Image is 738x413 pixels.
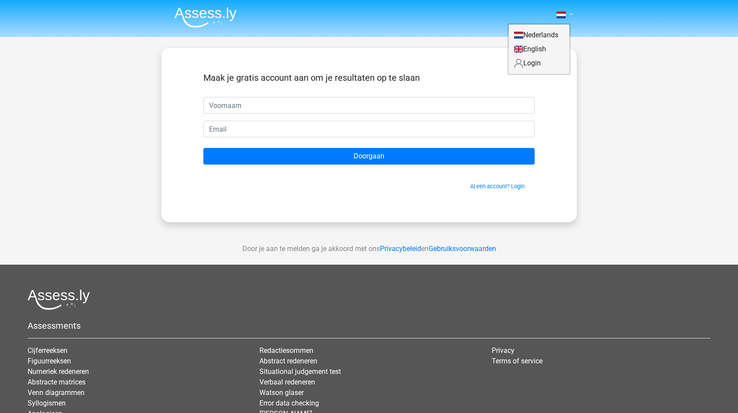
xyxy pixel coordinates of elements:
a: Privacy [492,346,514,355]
a: English [509,42,569,56]
a: Verbaal redeneren [259,378,315,386]
a: Venn diagrammen [28,388,85,397]
a: Gebruiksvoorwaarden [429,244,496,253]
a: Situational judgement test [259,367,341,376]
a: Syllogismen [28,399,66,407]
input: Doorgaan [203,148,535,165]
img: Assessly [174,7,237,28]
a: Abstracte matrices [28,378,85,386]
a: Error data checking [259,399,319,407]
h5: Maak je gratis account aan om je resultaten op te slaan [203,72,535,83]
a: Privacybeleid [380,244,421,253]
a: Watson glaser [259,388,304,397]
input: Email [203,121,535,137]
a: Cijferreeksen [28,346,67,355]
a: Terms of service [492,357,543,365]
a: Figuurreeksen [28,357,71,365]
input: Voornaam [203,97,535,114]
a: Redactiesommen [259,346,313,355]
img: Assessly logo [28,289,90,310]
a: Nederlands [509,28,569,42]
a: Abstract redeneren [259,357,317,365]
a: Al een account? Login [470,183,525,190]
h5: Assessments [28,320,710,331]
a: Login [509,56,569,70]
a: Numeriek redeneren [28,367,89,376]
